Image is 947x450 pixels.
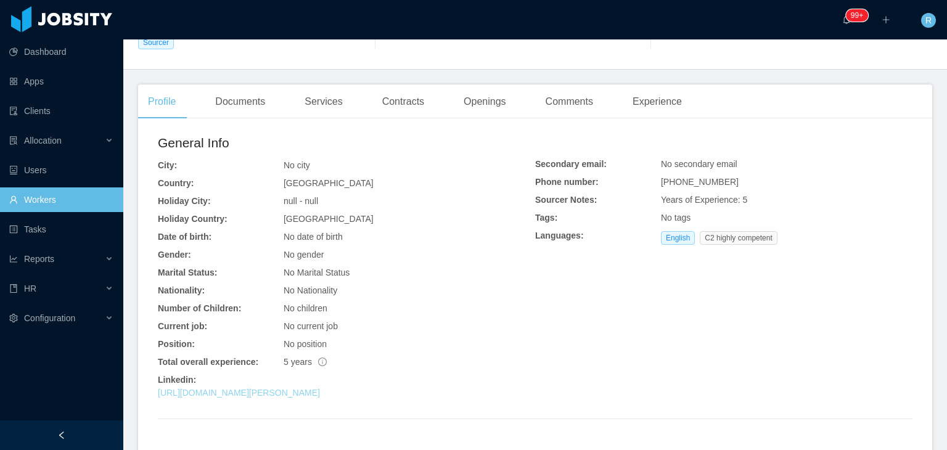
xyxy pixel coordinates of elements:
a: icon: auditClients [9,99,113,123]
a: icon: userWorkers [9,187,113,212]
h2: General Info [158,133,535,153]
span: info-circle [318,358,327,366]
i: icon: setting [9,314,18,322]
b: Number of Children: [158,303,241,313]
span: No gender [284,250,324,260]
b: Sourcer Notes: [535,195,597,205]
a: icon: profileTasks [9,217,113,242]
div: Documents [205,84,275,119]
span: Reports [24,254,54,264]
span: No children [284,303,327,313]
span: [PHONE_NUMBER] [661,177,739,187]
b: Marital Status: [158,268,217,277]
sup: 218 [846,9,868,22]
div: Experience [623,84,692,119]
b: Country: [158,178,194,188]
b: Linkedin: [158,375,196,385]
b: Phone number: [535,177,599,187]
span: [GEOGRAPHIC_DATA] [284,178,374,188]
span: Configuration [24,313,75,323]
span: Years of Experience: 5 [661,195,747,205]
span: 5 years [284,357,327,367]
div: Contracts [372,84,434,119]
b: Nationality: [158,285,205,295]
a: icon: appstoreApps [9,69,113,94]
b: Holiday Country: [158,214,228,224]
span: English [661,231,695,245]
span: HR [24,284,36,293]
a: [URL][DOMAIN_NAME][PERSON_NAME] [158,388,320,398]
span: null - null [284,196,318,206]
span: Sourcer [138,36,174,49]
span: No current job [284,321,338,331]
div: Comments [536,84,603,119]
a: icon: pie-chartDashboard [9,39,113,64]
div: No tags [661,211,912,224]
span: [GEOGRAPHIC_DATA] [284,214,374,224]
span: No Nationality [284,285,337,295]
b: Current job: [158,321,207,331]
b: Position: [158,339,195,349]
i: icon: plus [882,15,890,24]
span: R [925,13,932,28]
a: icon: robotUsers [9,158,113,182]
b: Secondary email: [535,159,607,169]
b: Holiday City: [158,196,211,206]
b: Tags: [535,213,557,223]
i: icon: line-chart [9,255,18,263]
div: Profile [138,84,186,119]
i: icon: book [9,284,18,293]
b: Date of birth: [158,232,211,242]
span: C2 highly competent [700,231,777,245]
b: Gender: [158,250,191,260]
span: No city [284,160,310,170]
span: No date of birth [284,232,343,242]
i: icon: bell [842,15,851,24]
span: No Marital Status [284,268,350,277]
b: Languages: [535,231,584,240]
span: No position [284,339,327,349]
div: Openings [454,84,516,119]
div: Services [295,84,352,119]
span: Allocation [24,136,62,145]
b: Total overall experience: [158,357,258,367]
b: City: [158,160,177,170]
i: icon: solution [9,136,18,145]
span: No secondary email [661,159,737,169]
